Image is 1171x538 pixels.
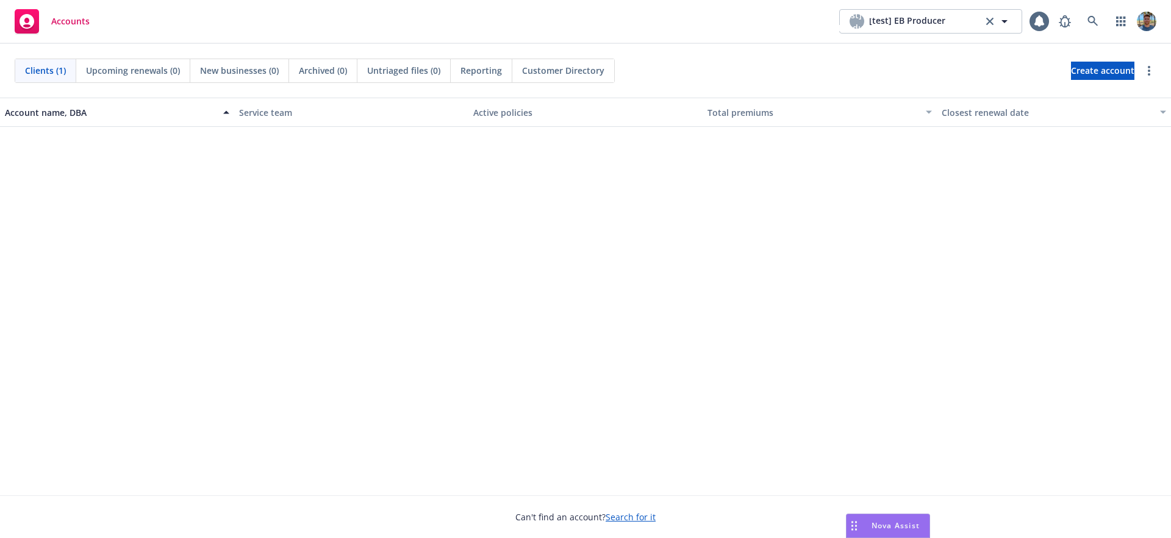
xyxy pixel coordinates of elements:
[1081,9,1105,34] a: Search
[234,98,468,127] button: Service team
[515,511,656,523] span: Can't find an account?
[1071,59,1134,82] span: Create account
[847,514,862,537] div: Drag to move
[299,64,347,77] span: Archived (0)
[468,98,703,127] button: Active policies
[846,514,930,538] button: Nova Assist
[1053,9,1077,34] a: Report a Bug
[367,64,440,77] span: Untriaged files (0)
[10,4,95,38] a: Accounts
[460,64,502,77] span: Reporting
[25,64,66,77] span: Clients (1)
[522,64,604,77] span: Customer Directory
[937,98,1171,127] button: Closest renewal date
[872,520,920,531] span: Nova Assist
[942,106,1153,119] div: Closest renewal date
[1137,12,1156,31] img: photo
[703,98,937,127] button: Total premiums
[839,9,1022,34] button: [test] EB Producer[test] EB Producerclear selection
[1142,63,1156,78] a: more
[51,16,90,26] span: Accounts
[983,14,997,29] a: clear selection
[1071,62,1134,80] a: Create account
[1109,9,1133,34] a: Switch app
[5,106,216,119] div: Account name, DBA
[200,64,279,77] span: New businesses (0)
[473,106,698,119] div: Active policies
[86,64,180,77] span: Upcoming renewals (0)
[239,106,464,119] div: Service team
[606,511,656,523] a: Search for it
[838,9,876,34] span: [test] EB Producer
[707,106,919,119] div: Total premiums
[869,14,945,29] span: [test] EB Producer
